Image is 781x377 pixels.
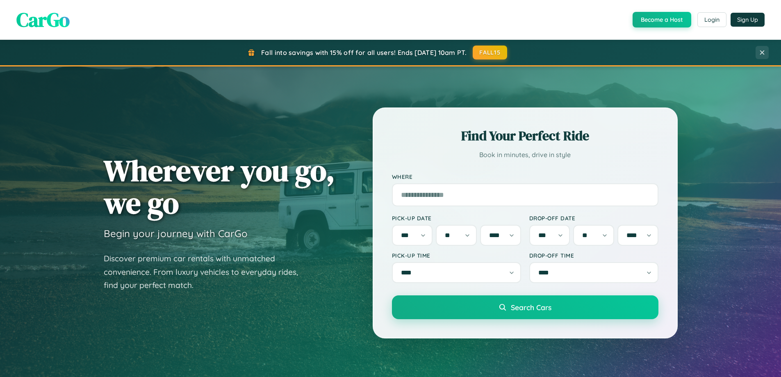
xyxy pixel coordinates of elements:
h2: Find Your Perfect Ride [392,127,658,145]
label: Pick-up Time [392,252,521,259]
p: Discover premium car rentals with unmatched convenience. From luxury vehicles to everyday rides, ... [104,252,309,292]
h1: Wherever you go, we go [104,154,335,219]
button: Search Cars [392,295,658,319]
label: Pick-up Date [392,215,521,222]
span: Fall into savings with 15% off for all users! Ends [DATE] 10am PT. [261,48,467,57]
button: FALL15 [473,46,507,59]
p: Book in minutes, drive in style [392,149,658,161]
span: Search Cars [511,303,551,312]
button: Become a Host [633,12,691,27]
h3: Begin your journey with CarGo [104,227,248,240]
label: Drop-off Time [529,252,658,259]
button: Login [697,12,726,27]
button: Sign Up [731,13,765,27]
label: Where [392,173,658,180]
span: CarGo [16,6,70,33]
label: Drop-off Date [529,215,658,222]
